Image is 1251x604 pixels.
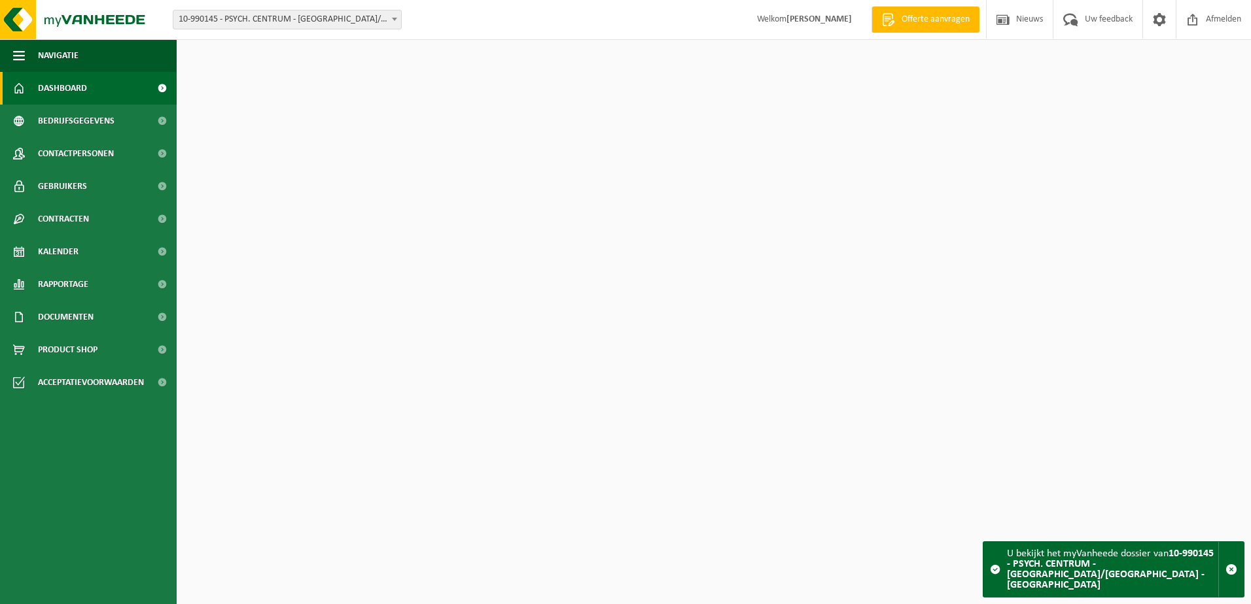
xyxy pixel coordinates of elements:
[1007,548,1214,590] strong: 10-990145 - PSYCH. CENTRUM - [GEOGRAPHIC_DATA]/[GEOGRAPHIC_DATA] - [GEOGRAPHIC_DATA]
[38,137,114,170] span: Contactpersonen
[1007,542,1218,597] div: U bekijkt het myVanheede dossier van
[898,13,973,26] span: Offerte aanvragen
[38,268,88,301] span: Rapportage
[38,235,79,268] span: Kalender
[38,366,144,399] span: Acceptatievoorwaarden
[38,72,87,105] span: Dashboard
[38,203,89,235] span: Contracten
[38,333,97,366] span: Product Shop
[38,39,79,72] span: Navigatie
[173,10,402,29] span: 10-990145 - PSYCH. CENTRUM - ST HIERONYMUS/MTLZ-NOORD - BELSELE
[872,7,979,33] a: Offerte aanvragen
[786,14,852,24] strong: [PERSON_NAME]
[38,170,87,203] span: Gebruikers
[38,301,94,333] span: Documenten
[173,10,401,29] span: 10-990145 - PSYCH. CENTRUM - ST HIERONYMUS/MTLZ-NOORD - BELSELE
[38,105,115,137] span: Bedrijfsgegevens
